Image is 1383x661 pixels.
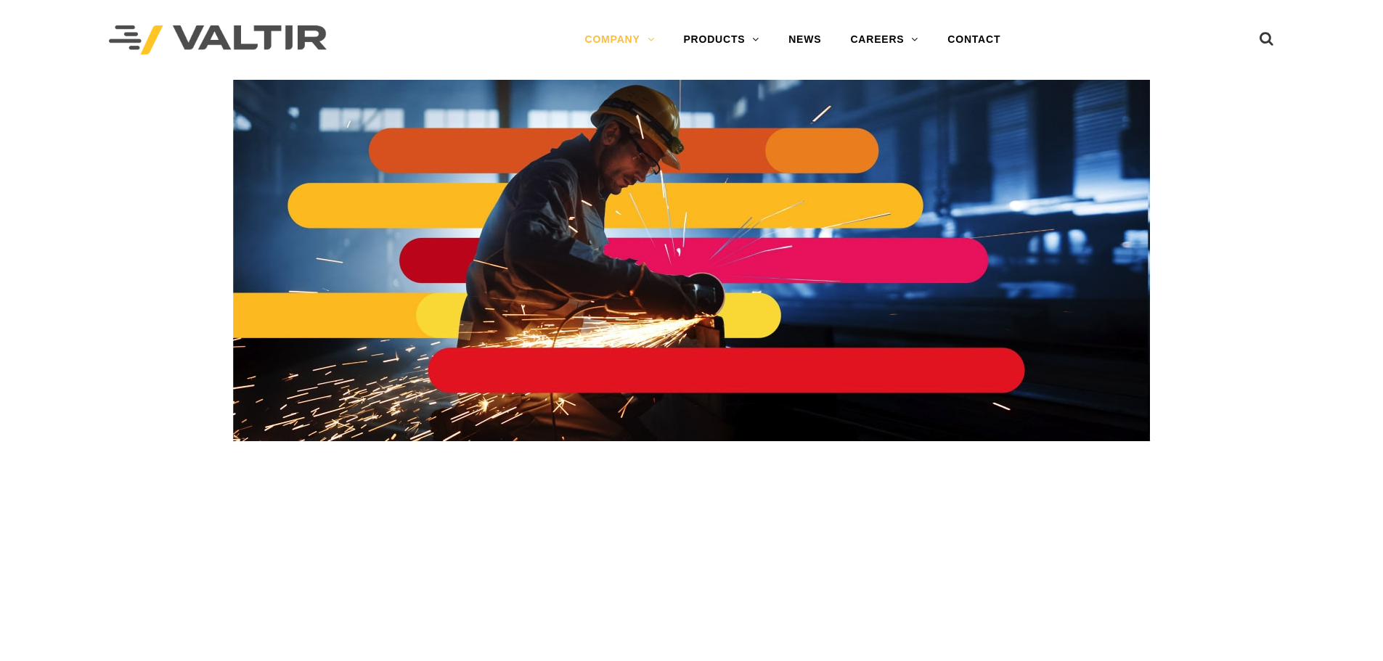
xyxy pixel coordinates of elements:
a: CONTACT [933,25,1015,54]
a: PRODUCTS [669,25,774,54]
a: COMPANY [570,25,669,54]
a: NEWS [774,25,836,54]
img: Valtir [109,25,327,55]
a: CAREERS [836,25,933,54]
